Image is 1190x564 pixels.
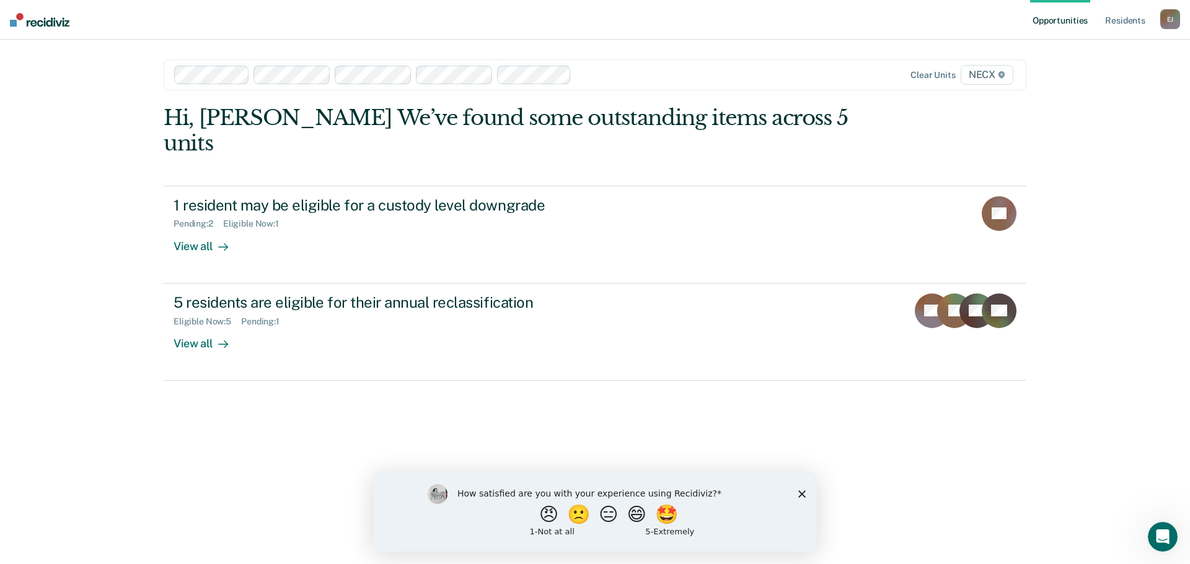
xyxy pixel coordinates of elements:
[174,196,609,214] div: 1 resident may be eligible for a custody level downgrade
[174,219,223,229] div: Pending : 2
[174,229,243,253] div: View all
[373,472,817,552] iframe: Survey by Kim from Recidiviz
[223,219,289,229] div: Eligible Now : 1
[174,316,241,327] div: Eligible Now : 5
[164,105,854,156] div: Hi, [PERSON_NAME] We’ve found some outstanding items across 5 units
[1160,9,1180,29] div: E J
[1160,9,1180,29] button: EJ
[1148,522,1178,552] iframe: Intercom live chat
[961,65,1013,85] span: NECX
[174,326,243,350] div: View all
[164,284,1026,381] a: 5 residents are eligible for their annual reclassificationEligible Now:5Pending:1View all
[174,293,609,311] div: 5 residents are eligible for their annual reclassification
[164,186,1026,284] a: 1 resident may be eligible for a custody level downgradePending:2Eligible Now:1View all
[241,316,289,327] div: Pending : 1
[10,13,69,27] img: Recidiviz
[910,70,956,80] div: Clear units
